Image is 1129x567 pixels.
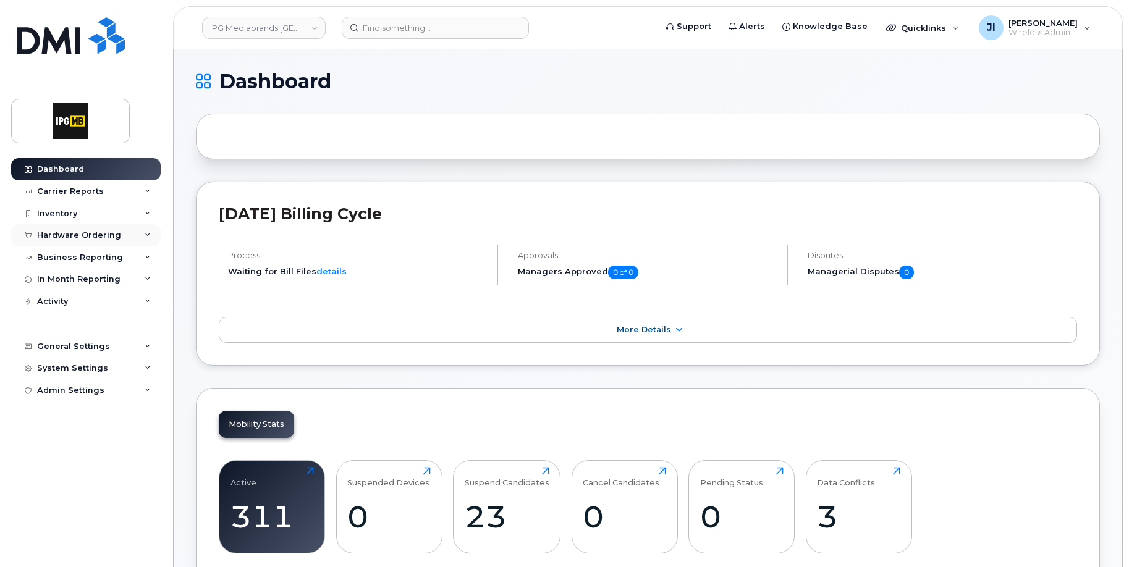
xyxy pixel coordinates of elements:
span: 0 of 0 [608,266,638,279]
div: Cancel Candidates [583,467,659,487]
div: 0 [583,498,666,535]
div: 0 [700,498,784,535]
a: Active311 [230,467,314,546]
li: Waiting for Bill Files [228,266,486,277]
a: Data Conflicts3 [817,467,900,546]
div: Active [230,467,256,487]
span: 0 [899,266,914,279]
h4: Process [228,251,486,260]
div: Suspend Candidates [465,467,549,487]
span: Dashboard [219,72,331,91]
span: More Details [617,325,671,334]
h5: Managers Approved [518,266,776,279]
div: Suspended Devices [347,467,429,487]
h4: Approvals [518,251,776,260]
div: Data Conflicts [817,467,875,487]
h5: Managerial Disputes [808,266,1077,279]
h2: [DATE] Billing Cycle [219,204,1077,223]
div: 0 [347,498,431,535]
a: Pending Status0 [700,467,784,546]
div: 23 [465,498,549,535]
a: Suspend Candidates23 [465,467,549,546]
a: details [316,266,347,276]
h4: Disputes [808,251,1077,260]
a: Cancel Candidates0 [583,467,666,546]
a: Suspended Devices0 [347,467,431,546]
div: Pending Status [700,467,763,487]
div: 311 [230,498,314,535]
div: 3 [817,498,900,535]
